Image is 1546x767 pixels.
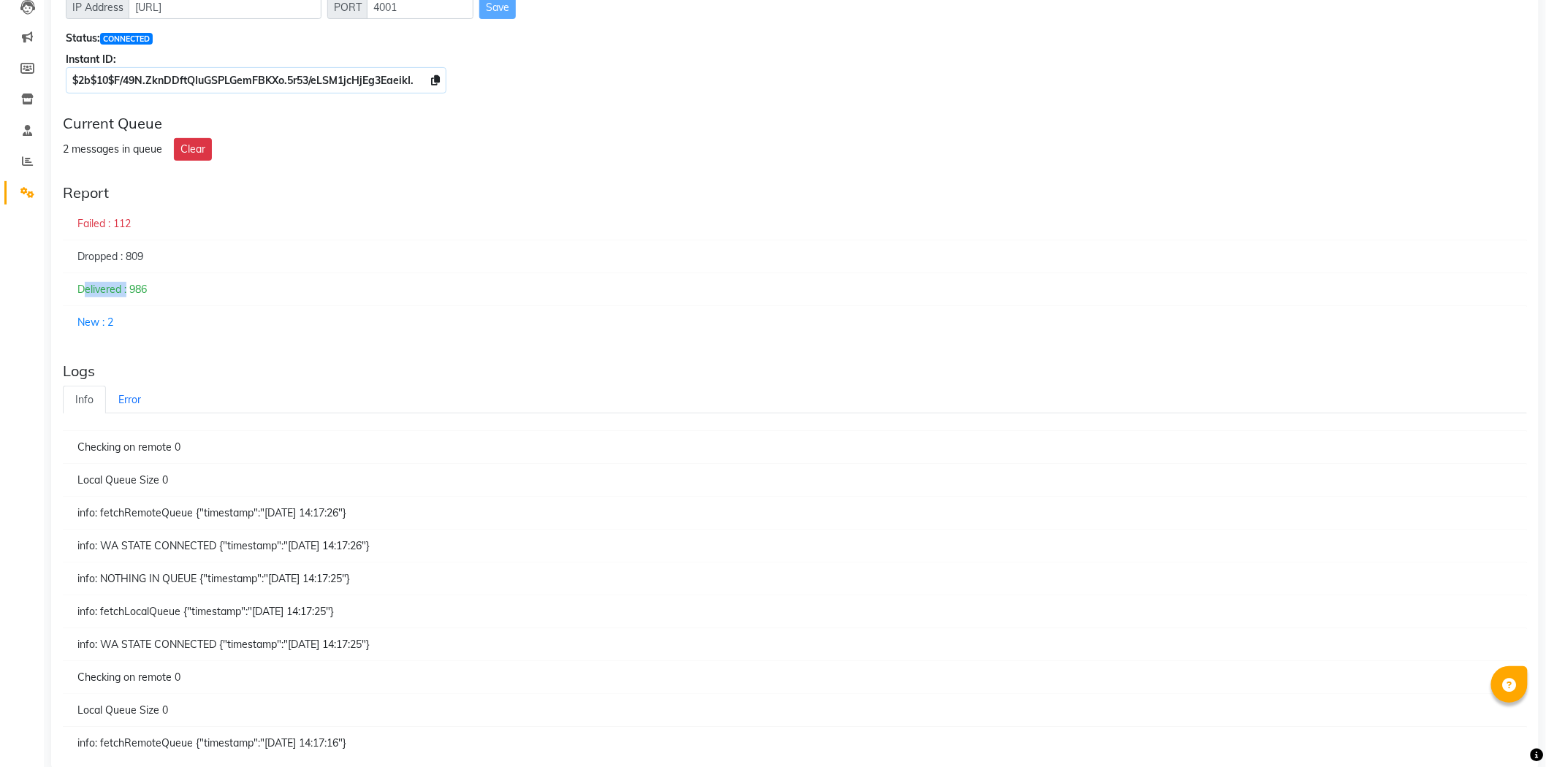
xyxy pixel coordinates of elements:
[174,138,212,161] button: Clear
[106,386,153,414] a: Error
[63,362,1527,380] div: Logs
[63,306,1527,339] div: New : 2
[63,694,1527,728] div: Local Queue Size 0
[63,661,1527,695] div: Checking on remote 0
[63,431,1527,465] div: Checking on remote 0
[63,727,1527,760] div: info: fetchRemoteQueue {"timestamp":"[DATE] 14:17:16"}
[72,74,414,87] span: $2b$10$F/49N.ZknDDftQIuGSPLGemFBKXo.5r53/eLSM1jcHjEg3EaeikI.
[100,33,153,45] span: CONNECTED
[63,595,1527,629] div: info: fetchLocalQueue {"timestamp":"[DATE] 14:17:25"}
[63,273,1527,307] div: Delivered : 986
[63,530,1527,563] div: info: WA STATE CONNECTED {"timestamp":"[DATE] 14:17:26"}
[63,464,1527,497] div: Local Queue Size 0
[63,240,1527,274] div: Dropped : 809
[63,497,1527,530] div: info: fetchRemoteQueue {"timestamp":"[DATE] 14:17:26"}
[66,31,1524,46] div: Status:
[66,52,1524,67] div: Instant ID:
[63,628,1527,662] div: info: WA STATE CONNECTED {"timestamp":"[DATE] 14:17:25"}
[63,562,1527,596] div: info: NOTHING IN QUEUE {"timestamp":"[DATE] 14:17:25"}
[63,184,1527,202] div: Report
[63,115,1527,132] div: Current Queue
[63,386,106,414] a: Info
[63,142,162,157] div: 2 messages in queue
[63,207,1527,241] div: Failed : 112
